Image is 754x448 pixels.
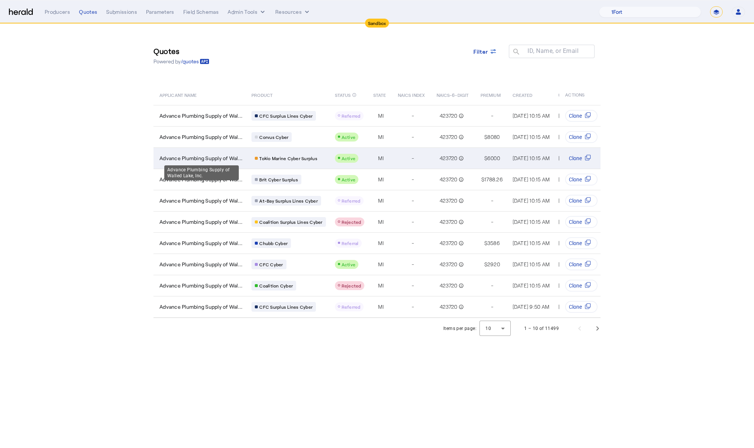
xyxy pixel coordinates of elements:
span: [DATE] 10:15 AM [513,134,550,140]
span: Active [342,134,356,140]
span: [DATE] 10:15 AM [513,176,550,182]
button: Clone [565,131,598,143]
span: - [491,197,493,204]
span: Rejected [342,283,361,288]
span: Advance Plumbing Supply of Wal... [159,239,243,247]
span: MI [378,261,384,268]
span: Brit Cyber Surplus [259,177,298,182]
span: Advance Plumbing Supply of Wal... [159,282,243,289]
span: [DATE] 10:17 AM [558,219,596,225]
span: CFC Surplus Lines Cyber [259,304,313,310]
button: Clone [565,301,598,313]
mat-icon: info_outline [457,133,464,141]
span: CFC Surplus Lines Cyber [259,113,313,119]
span: $ [481,176,484,183]
span: 423720 [440,303,457,311]
span: $ [484,239,487,247]
mat-icon: info_outline [457,197,464,204]
div: Parameters [146,8,174,16]
span: NAICS-6-DIGIT [437,91,469,98]
span: - [412,112,414,120]
span: $ [484,261,487,268]
span: Clone [569,261,582,268]
span: Filter [473,48,488,55]
span: 2920 [487,261,500,268]
span: APPLICANT NAME [159,91,197,98]
span: Clone [569,133,582,141]
span: At-Bay Surplus Lines Cyber [259,198,318,204]
span: [DATE] 10:15 AM [513,219,550,225]
span: MI [378,197,384,204]
span: Clone [569,112,582,120]
span: STATUS [335,91,351,98]
span: MI [378,112,384,120]
a: /quotes [181,58,209,65]
mat-label: ID, Name, or Email [528,47,579,54]
span: Advance Plumbing Supply of Wal... [159,176,243,183]
span: MI [378,303,384,311]
span: [DATE] 10:15 AM [513,155,550,161]
button: Clone [565,237,598,249]
span: Active [342,156,356,161]
div: 1 – 10 of 11499 [524,325,559,332]
span: Clone [569,303,582,311]
span: 423720 [440,176,457,183]
span: MI [378,155,384,162]
span: Active [342,177,356,182]
span: NAICS INDEX [398,91,425,98]
span: - [412,282,414,289]
span: PRODUCT [251,91,273,98]
span: 8080 [487,133,500,141]
button: Resources dropdown menu [275,8,311,16]
span: [DATE] 10:21 AM [558,176,596,182]
span: 423720 [440,112,457,120]
span: [DATE] 11:46 AM [558,112,596,119]
span: [DATE] 11:20 AM [558,304,596,310]
mat-icon: info_outline [352,91,357,99]
span: $ [484,133,487,141]
button: Clone [565,258,598,270]
span: Active [342,262,356,267]
span: CREATED [513,91,533,98]
span: - [491,282,493,289]
span: STATE [373,91,386,98]
button: Filter [468,45,503,58]
button: Clone [565,195,598,207]
span: - [412,303,414,311]
span: Clone [569,239,582,247]
span: Clone [569,176,582,183]
div: Quotes [79,8,97,16]
mat-icon: info_outline [457,176,464,183]
img: Herald Logo [9,9,33,16]
span: - [412,133,414,141]
span: Coalition Cyber [259,283,293,289]
span: MI [378,218,384,226]
span: 423720 [440,282,457,289]
div: Sandbox [365,19,389,28]
span: Referred [342,113,361,118]
span: - [412,261,414,268]
span: CFC Cyber [259,261,283,267]
span: MI [378,133,384,141]
span: [DATE] 10:19 AM [558,197,596,204]
span: - [412,176,414,183]
span: 423720 [440,133,457,141]
mat-icon: info_outline [457,155,464,162]
span: [DATE] 10:16 AM [558,261,596,267]
span: Coalition Surplus Lines Cyber [259,219,322,225]
mat-icon: search [509,48,522,57]
span: Advance Plumbing Supply of Wal... [159,197,243,204]
span: PREMIUM [481,91,501,98]
button: Clone [565,110,598,122]
span: Referred [342,304,361,309]
span: MI [378,282,384,289]
button: Clone [565,216,598,228]
table: Table view of all quotes submitted by your platform [153,84,696,318]
span: 3586 [487,239,500,247]
span: Referred [342,198,361,203]
span: [DATE] 10:15 AM [513,240,550,246]
span: - [412,155,414,162]
h3: Quotes [153,46,209,56]
span: Tokio Marine Cyber Surplus [259,155,317,161]
span: Rejected [342,219,361,225]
